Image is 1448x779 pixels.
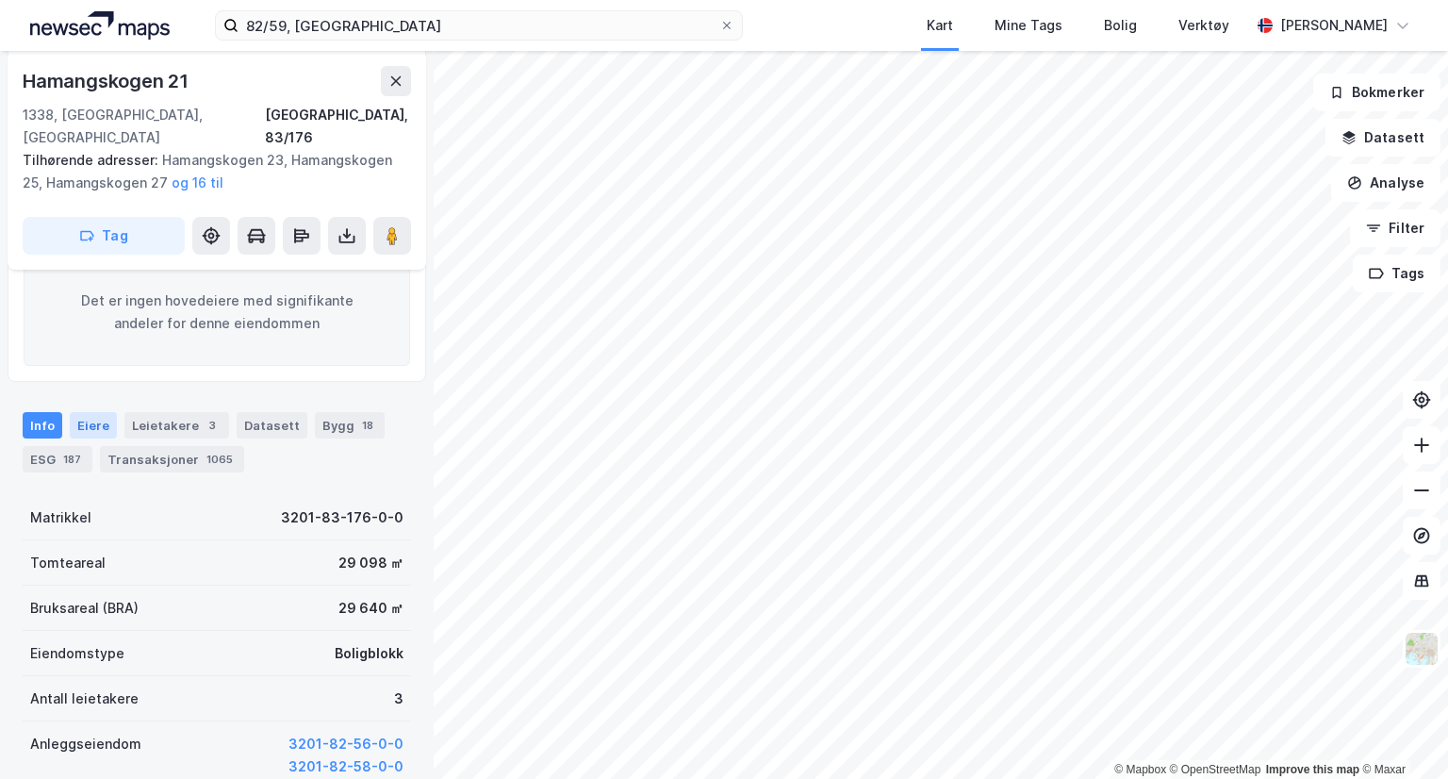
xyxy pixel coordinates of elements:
[1353,255,1440,292] button: Tags
[30,506,91,529] div: Matrikkel
[1325,119,1440,157] button: Datasett
[239,11,719,40] input: Søk på adresse, matrikkel, gårdeiere, leietakere eller personer
[23,66,192,96] div: Hamangskogen 21
[30,597,139,620] div: Bruksareal (BRA)
[288,733,403,755] button: 3201-82-56-0-0
[30,733,141,755] div: Anleggseiendom
[23,217,185,255] button: Tag
[394,688,403,710] div: 3
[23,149,396,194] div: Hamangskogen 23, Hamangskogen 25, Hamangskogen 27
[281,506,403,529] div: 3201-83-176-0-0
[1404,631,1440,667] img: Z
[100,446,244,472] div: Transaksjoner
[23,412,62,439] div: Info
[1104,14,1137,37] div: Bolig
[1114,763,1166,776] a: Mapbox
[70,412,117,439] div: Eiere
[30,552,106,574] div: Tomteareal
[24,258,410,366] div: Det er ingen hovedeiere med signifikante andeler for denne eiendommen
[237,412,307,439] div: Datasett
[335,642,403,665] div: Boligblokk
[1350,209,1440,247] button: Filter
[23,104,265,149] div: 1338, [GEOGRAPHIC_DATA], [GEOGRAPHIC_DATA]
[1266,763,1359,776] a: Improve this map
[203,416,222,435] div: 3
[358,416,377,435] div: 18
[124,412,229,439] div: Leietakere
[288,755,403,778] button: 3201-82-58-0-0
[1354,688,1448,779] div: Kontrollprogram for chat
[1331,164,1440,202] button: Analyse
[1313,74,1440,111] button: Bokmerker
[203,450,237,469] div: 1065
[30,11,170,40] img: logo.a4113a55bc3d86da70a041830d287a7e.svg
[338,552,403,574] div: 29 098 ㎡
[265,104,411,149] div: [GEOGRAPHIC_DATA], 83/176
[23,152,162,168] span: Tilhørende adresser:
[30,642,124,665] div: Eiendomstype
[927,14,953,37] div: Kart
[1170,763,1261,776] a: OpenStreetMap
[30,688,139,710] div: Antall leietakere
[995,14,1062,37] div: Mine Tags
[1280,14,1388,37] div: [PERSON_NAME]
[338,597,403,620] div: 29 640 ㎡
[315,412,385,439] div: Bygg
[23,446,92,472] div: ESG
[59,450,85,469] div: 187
[1354,688,1448,779] iframe: Chat Widget
[1178,14,1229,37] div: Verktøy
